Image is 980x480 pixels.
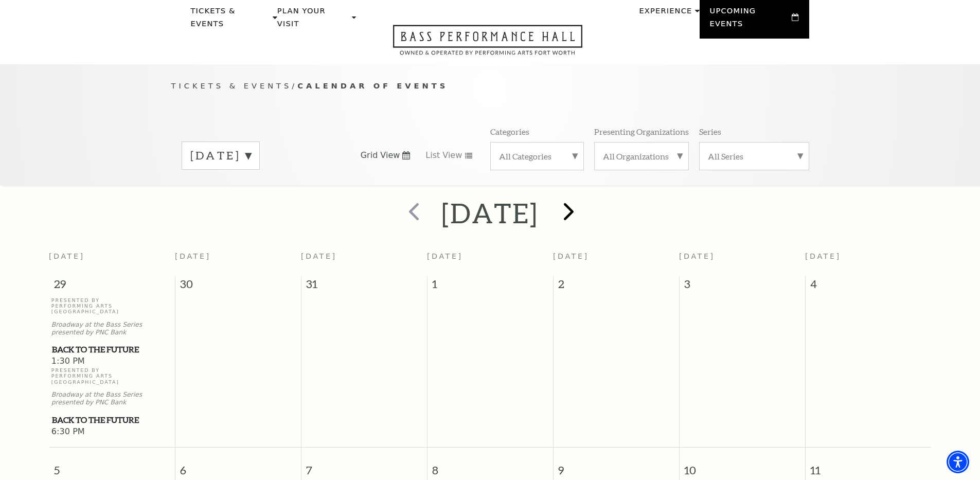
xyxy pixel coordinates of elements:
[708,151,800,162] label: All Series
[806,276,932,297] span: 4
[427,276,553,297] span: 1
[603,151,680,162] label: All Organizations
[548,195,586,232] button: next
[680,276,805,297] span: 3
[297,81,448,90] span: Calendar of Events
[361,150,400,161] span: Grid View
[356,25,619,64] a: Open this option
[52,343,172,356] span: Back to the Future
[51,356,172,367] span: 1:30 PM
[425,150,462,161] span: List View
[947,451,969,473] div: Accessibility Menu
[499,151,575,162] label: All Categories
[427,252,463,260] span: [DATE]
[679,252,715,260] span: [DATE]
[171,80,809,93] p: /
[553,252,589,260] span: [DATE]
[51,426,172,438] span: 6:30 PM
[639,5,692,23] p: Experience
[554,276,679,297] span: 2
[190,148,251,164] label: [DATE]
[51,297,172,315] p: Presented By Performing Arts [GEOGRAPHIC_DATA]
[805,252,841,260] span: [DATE]
[175,252,211,260] span: [DATE]
[301,252,337,260] span: [DATE]
[175,276,301,297] span: 30
[594,126,689,137] p: Presenting Organizations
[51,343,172,356] a: Back to the Future
[301,276,427,297] span: 31
[710,5,790,36] p: Upcoming Events
[171,81,292,90] span: Tickets & Events
[490,126,529,137] p: Categories
[51,367,172,385] p: Presented By Performing Arts [GEOGRAPHIC_DATA]
[51,391,172,406] p: Broadway at the Bass Series presented by PNC Bank
[441,197,539,229] h2: [DATE]
[699,126,721,137] p: Series
[51,321,172,336] p: Broadway at the Bass Series presented by PNC Bank
[191,5,271,36] p: Tickets & Events
[52,414,172,426] span: Back to the Future
[49,252,85,260] span: [DATE]
[277,5,349,36] p: Plan Your Visit
[51,414,172,426] a: Back to the Future
[49,276,175,297] span: 29
[394,195,432,232] button: prev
